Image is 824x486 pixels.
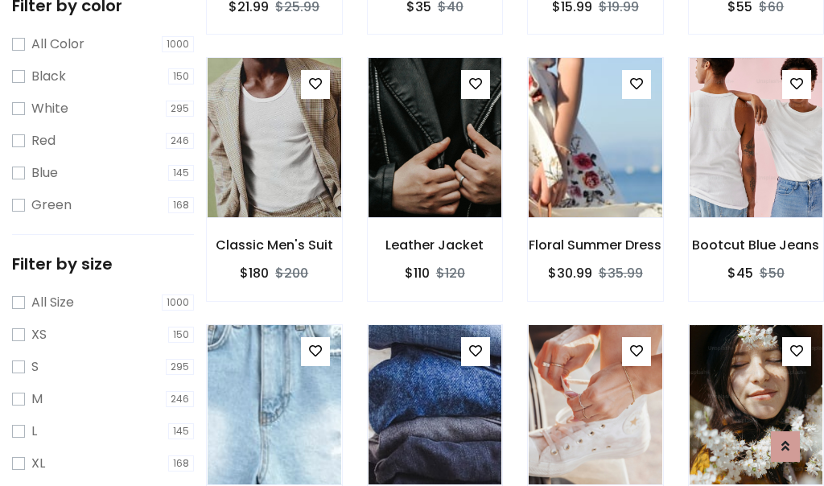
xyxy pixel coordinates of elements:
[166,391,194,407] span: 246
[31,131,56,150] label: Red
[166,359,194,375] span: 295
[405,266,430,281] h6: $110
[166,133,194,149] span: 246
[31,357,39,377] label: S
[31,454,45,473] label: XL
[368,237,503,253] h6: Leather Jacket
[168,68,194,84] span: 150
[31,163,58,183] label: Blue
[168,423,194,439] span: 145
[12,254,194,274] h5: Filter by size
[31,67,66,86] label: Black
[275,264,308,282] del: $200
[207,237,342,253] h6: Classic Men's Suit
[436,264,465,282] del: $120
[599,264,643,282] del: $35.99
[166,101,194,117] span: 295
[162,36,194,52] span: 1000
[689,237,824,253] h6: Bootcut Blue Jeans
[31,389,43,409] label: M
[162,294,194,311] span: 1000
[31,422,37,441] label: L
[168,455,194,472] span: 168
[31,99,68,118] label: White
[31,293,74,312] label: All Size
[760,264,785,282] del: $50
[727,266,753,281] h6: $45
[168,197,194,213] span: 168
[31,35,84,54] label: All Color
[31,325,47,344] label: XS
[528,237,663,253] h6: Floral Summer Dress
[240,266,269,281] h6: $180
[168,165,194,181] span: 145
[31,196,72,215] label: Green
[548,266,592,281] h6: $30.99
[168,327,194,343] span: 150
